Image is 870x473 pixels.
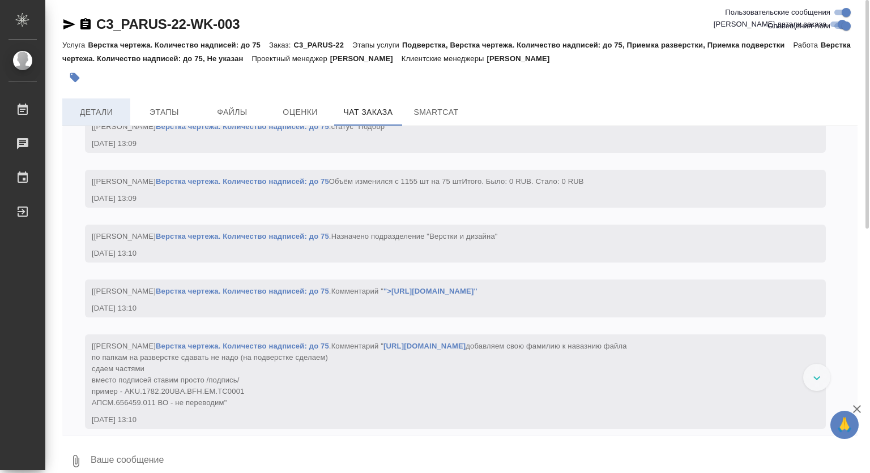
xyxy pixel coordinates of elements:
p: C3_PARUS-22 [293,41,352,49]
span: [PERSON_NAME] детали заказа [714,19,826,30]
p: Клиентские менеджеры [402,54,487,63]
span: Назначено подразделение "Верстки и дизайна" [331,232,498,240]
a: ">[URL][DOMAIN_NAME]" [383,287,477,295]
button: Скопировать ссылку [79,18,92,31]
span: [[PERSON_NAME] Объём изменился с 1155 шт на 75 шт [92,177,584,186]
a: Верстка чертежа. Количество надписей: до 75 [156,342,329,350]
a: [URL][DOMAIN_NAME] [383,342,466,350]
button: Добавить тэг [62,65,87,90]
p: Верстка чертежа. Количество надписей: до 75, Не указан [62,41,851,63]
div: [DATE] 13:09 [92,193,786,204]
span: Итого. Было: 0 RUB. Стало: 0 RUB [462,177,583,186]
span: статус "Подбор" [331,122,387,131]
p: Работа [793,41,821,49]
span: Комментарий " добавляем свою фамилию к навазнию файла по папкам на разверстке сдавать не надо (на... [92,342,627,407]
span: Оповещения-логи [767,20,830,32]
span: [[PERSON_NAME] . [92,342,627,407]
a: Верстка чертежа. Количество надписей: до 75 [156,122,329,131]
p: [PERSON_NAME] [487,54,558,63]
p: Заказ: [269,41,293,49]
span: [[PERSON_NAME] . [92,232,498,240]
button: 🙏 [830,411,859,439]
span: Пользовательские сообщения [725,7,830,18]
span: SmartCat [409,105,463,119]
div: [DATE] 13:10 [92,248,786,259]
p: Верстка чертежа. Количество надписей: до 75 [88,41,269,49]
p: Этапы услуги [352,41,402,49]
div: [DATE] 13:10 [92,303,786,314]
span: Оценки [273,105,327,119]
div: [DATE] 13:10 [92,414,786,425]
span: Комментарий " [331,287,477,295]
span: [[PERSON_NAME] . [92,122,387,131]
span: Этапы [137,105,191,119]
span: Чат заказа [341,105,395,119]
a: Верстка чертежа. Количество надписей: до 75 [156,177,329,186]
p: [PERSON_NAME] [330,54,402,63]
button: Скопировать ссылку для ЯМессенджера [62,18,76,31]
span: Файлы [205,105,259,119]
span: 🙏 [835,413,854,437]
p: Подверстка, Верстка чертежа. Количество надписей: до 75, Приемка разверстки, Приемка подверстки [402,41,794,49]
p: Проектный менеджер [251,54,330,63]
span: [[PERSON_NAME] . [92,287,477,295]
a: Верстка чертежа. Количество надписей: до 75 [156,287,329,295]
a: C3_PARUS-22-WK-003 [96,16,240,32]
a: Верстка чертежа. Количество надписей: до 75 [156,232,329,240]
p: Услуга [62,41,88,49]
span: Детали [69,105,123,119]
div: [DATE] 13:09 [92,138,786,149]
